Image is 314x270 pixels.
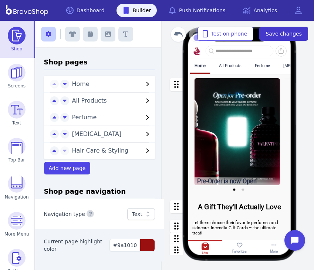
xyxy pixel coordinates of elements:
[254,63,270,68] div: Perfume
[259,27,308,41] button: Save changes
[72,130,122,137] span: [MEDICAL_DATA]
[4,231,29,237] span: More Menu
[204,30,247,37] span: Test on phone
[117,4,157,17] a: Builder
[69,130,155,139] button: [MEDICAL_DATA]
[69,146,155,155] button: Hair Care & Styling
[60,4,111,17] a: Dashboard
[197,27,254,41] button: Test on phone
[72,114,97,121] span: Perfume
[237,4,283,17] a: Analytics
[5,194,29,200] span: Navigation
[232,249,247,253] div: Favorites
[69,80,155,89] button: Home
[188,198,291,215] button: A Gift They’ll Actually Love
[44,211,85,217] label: Navigation type
[188,215,291,240] button: Let them choose their favorite perfumes and skincare. Incendia Gift Cards – the ultimate treat!
[72,147,129,154] span: Hair Care & Styling
[163,4,231,17] a: Push Notifications
[44,57,155,70] h3: Shop pages
[69,96,155,105] button: All Products
[11,46,22,52] span: Shop
[9,157,25,163] span: Top Bar
[72,97,107,104] span: All Products
[219,63,242,68] div: All Products
[266,30,302,37] span: Save changes
[8,83,26,89] span: Screens
[270,249,278,253] div: More
[69,113,155,122] button: Perfume
[44,162,91,174] button: Add new page
[49,165,86,171] span: Add new page
[113,242,137,248] span: #9a1010
[44,239,102,252] label: Current page highlight color
[109,239,155,251] button: #9a1010
[72,80,90,87] span: Home
[44,186,155,199] h3: Shop page navigation
[202,251,208,254] div: Shop
[195,63,206,68] div: Home
[6,5,48,16] img: BravoShop
[188,73,291,198] button: Pre-Order is now Open
[132,210,142,218] div: Text
[12,120,21,126] span: Text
